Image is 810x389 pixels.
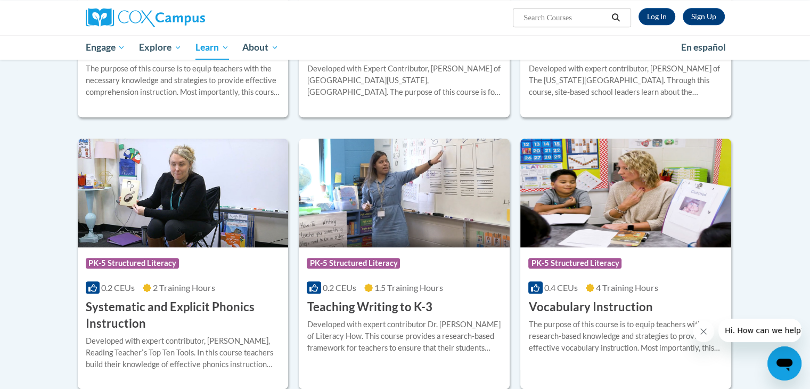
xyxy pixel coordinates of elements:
[153,282,215,293] span: 2 Training Hours
[307,299,432,315] h3: Teaching Writing to K-3
[718,319,801,342] iframe: Message from company
[70,35,741,60] div: Main menu
[307,63,502,98] div: Developed with Expert Contributor, [PERSON_NAME] of [GEOGRAPHIC_DATA][US_STATE], [GEOGRAPHIC_DATA...
[528,258,621,269] span: PK-5 Structured Literacy
[520,139,731,247] img: Course Logo
[101,282,135,293] span: 0.2 CEUs
[86,63,281,98] div: The purpose of this course is to equip teachers with the necessary knowledge and strategies to pr...
[639,8,675,25] a: Log In
[78,139,289,389] a: Course LogoPK-5 Structured Literacy0.2 CEUs2 Training Hours Systematic and Explicit Phonics Instr...
[323,282,356,293] span: 0.2 CEUs
[242,41,279,54] span: About
[374,282,443,293] span: 1.5 Training Hours
[544,282,578,293] span: 0.4 CEUs
[608,11,624,24] button: Search
[299,139,510,389] a: Course LogoPK-5 Structured Literacy0.2 CEUs1.5 Training Hours Teaching Writing to K-3Developed wi...
[6,7,86,16] span: Hi. How can we help?
[86,8,288,27] a: Cox Campus
[307,319,502,354] div: Developed with expert contributor Dr. [PERSON_NAME] of Literacy How. This course provides a resea...
[674,36,733,59] a: En español
[767,346,801,380] iframe: Button to launch messaging window
[132,35,189,60] a: Explore
[86,258,179,269] span: PK-5 Structured Literacy
[86,335,281,370] div: Developed with expert contributor, [PERSON_NAME], Reading Teacherʹs Top Ten Tools. In this course...
[189,35,236,60] a: Learn
[299,139,510,247] img: Course Logo
[195,41,229,54] span: Learn
[596,282,658,293] span: 4 Training Hours
[307,258,400,269] span: PK-5 Structured Literacy
[85,41,125,54] span: Engage
[79,35,133,60] a: Engage
[235,35,285,60] a: About
[528,63,723,98] div: Developed with expert contributor, [PERSON_NAME] of The [US_STATE][GEOGRAPHIC_DATA]. Through this...
[681,42,726,53] span: En español
[693,321,714,342] iframe: Close message
[528,319,723,354] div: The purpose of this course is to equip teachers with research-based knowledge and strategies to p...
[139,41,182,54] span: Explore
[528,299,652,315] h3: Vocabulary Instruction
[522,11,608,24] input: Search Courses
[86,8,205,27] img: Cox Campus
[78,139,289,247] img: Course Logo
[520,139,731,389] a: Course LogoPK-5 Structured Literacy0.4 CEUs4 Training Hours Vocabulary InstructionThe purpose of ...
[86,299,281,332] h3: Systematic and Explicit Phonics Instruction
[683,8,725,25] a: Register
